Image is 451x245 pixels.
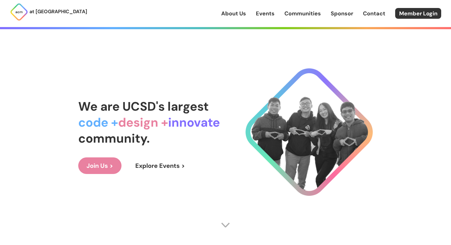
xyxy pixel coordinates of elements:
a: About Us [221,10,246,18]
span: code + [78,114,118,130]
img: ACM Logo [10,3,28,21]
a: Sponsor [331,10,353,18]
p: at [GEOGRAPHIC_DATA] [29,8,87,16]
a: Explore Events > [127,157,193,174]
a: Communities [284,10,321,18]
span: community. [78,130,150,146]
span: design + [118,114,168,130]
a: Join Us > [78,157,121,174]
span: We are UCSD's largest [78,98,209,114]
a: Member Login [395,8,441,19]
span: innovate [168,114,220,130]
a: Contact [363,10,385,18]
a: Events [256,10,275,18]
img: Cool Logo [245,68,373,196]
a: at [GEOGRAPHIC_DATA] [10,3,87,21]
img: Scroll Arrow [221,220,230,230]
